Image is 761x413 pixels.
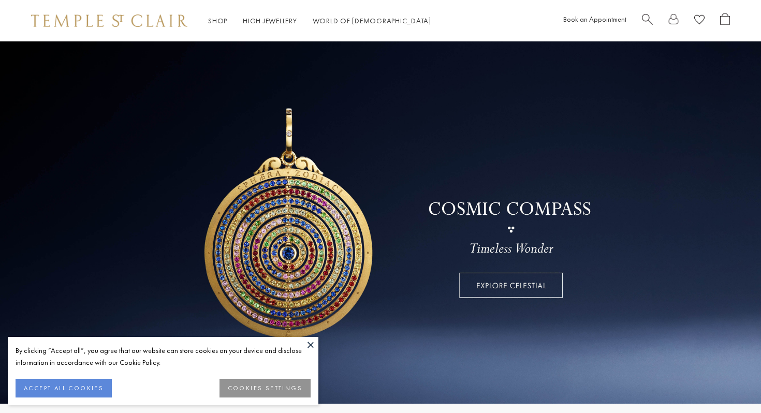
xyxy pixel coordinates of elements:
[694,13,705,29] a: View Wishlist
[720,13,730,29] a: Open Shopping Bag
[313,16,431,25] a: World of [DEMOGRAPHIC_DATA]World of [DEMOGRAPHIC_DATA]
[219,379,311,397] button: COOKIES SETTINGS
[642,13,653,29] a: Search
[709,364,751,403] iframe: Gorgias live chat messenger
[208,14,431,27] nav: Main navigation
[243,16,297,25] a: High JewelleryHigh Jewellery
[16,379,112,397] button: ACCEPT ALL COOKIES
[31,14,187,27] img: Temple St. Clair
[208,16,227,25] a: ShopShop
[563,14,626,24] a: Book an Appointment
[16,345,311,368] div: By clicking “Accept all”, you agree that our website can store cookies on your device and disclos...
